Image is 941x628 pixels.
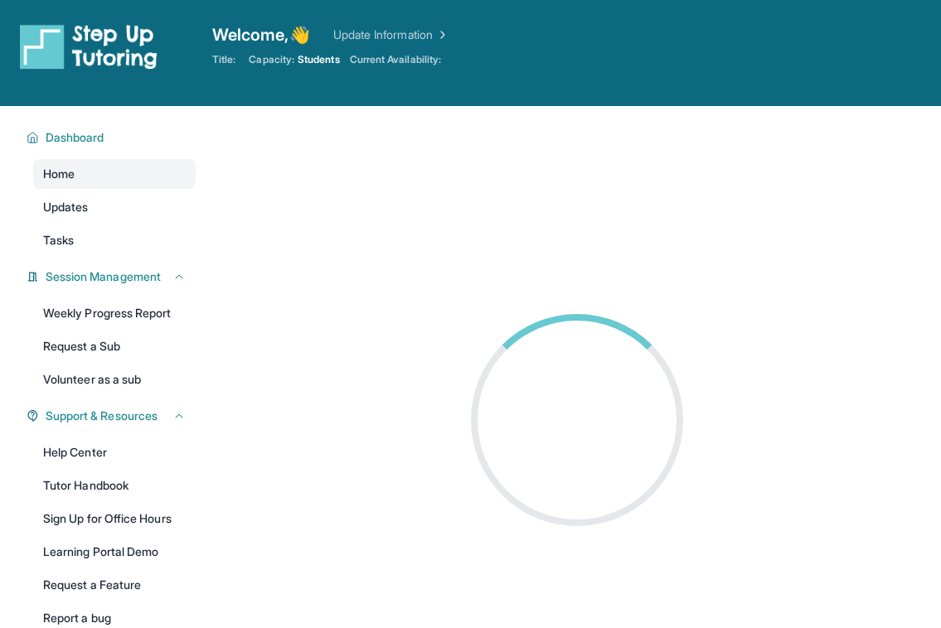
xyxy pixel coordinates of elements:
[33,537,196,567] a: Learning Portal Demo
[46,408,158,424] span: Support & Resources
[43,199,89,215] span: Updates
[33,159,196,189] a: Home
[33,192,196,222] a: Updates
[39,129,186,146] button: Dashboard
[33,437,196,467] a: Help Center
[212,53,235,66] span: Title:
[333,27,449,43] a: Update Information
[39,268,186,285] button: Session Management
[249,53,294,66] span: Capacity:
[46,129,104,146] span: Dashboard
[212,23,310,46] span: Welcome, 👋
[33,225,196,255] a: Tasks
[33,504,196,534] a: Sign Up for Office Hours
[298,53,340,66] span: Students
[33,471,196,500] a: Tutor Handbook
[433,27,449,43] img: Chevron Right
[46,268,161,285] span: Session Management
[33,570,196,600] a: Request a Feature
[350,53,441,66] span: Current Availability:
[33,331,196,361] a: Request a Sub
[20,23,158,70] img: logo
[33,365,196,394] a: Volunteer as a sub
[43,166,75,182] span: Home
[39,408,186,424] button: Support & Resources
[33,298,196,328] a: Weekly Progress Report
[43,232,74,249] span: Tasks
